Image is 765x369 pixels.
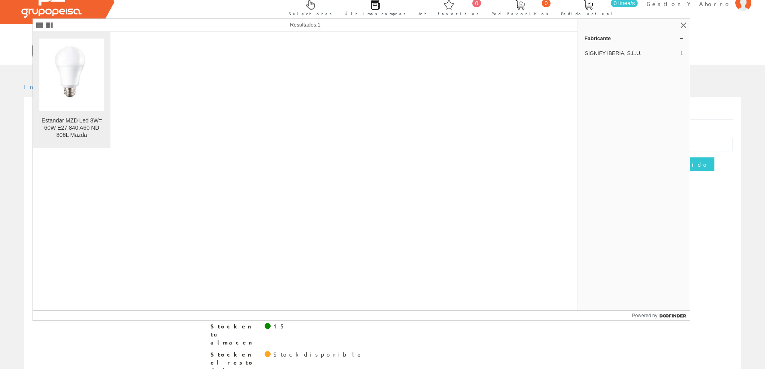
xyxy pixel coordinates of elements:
span: Pedido actual [561,10,616,18]
span: 1 [318,22,320,28]
a: Fabricante [578,32,690,45]
span: Stock en tu almacen [210,322,259,347]
span: 1 [680,50,683,57]
div: Estandar MZD Led 8W= 60W E27 840 A60 ND 806L Mazda [39,117,104,139]
span: Powered by [632,312,657,319]
span: Art. favoritos [418,10,479,18]
a: Powered by [632,311,690,320]
span: Últimas compras [345,10,406,18]
img: Estandar MZD Led 8W= 60W E27 840 A60 ND 806L Mazda [45,39,98,111]
span: Ped. favoritos [492,10,549,18]
a: Inicio [24,83,58,90]
div: 15 [273,322,285,330]
span: SIGNIFY IBERIA, S.L.U. [585,50,677,57]
div: Stock disponible [273,351,363,359]
a: Estandar MZD Led 8W= 60W E27 840 A60 ND 806L Mazda Estandar MZD Led 8W= 60W E27 840 A60 ND 806L M... [33,32,110,148]
span: Resultados: [290,22,320,28]
span: Selectores [289,10,332,18]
